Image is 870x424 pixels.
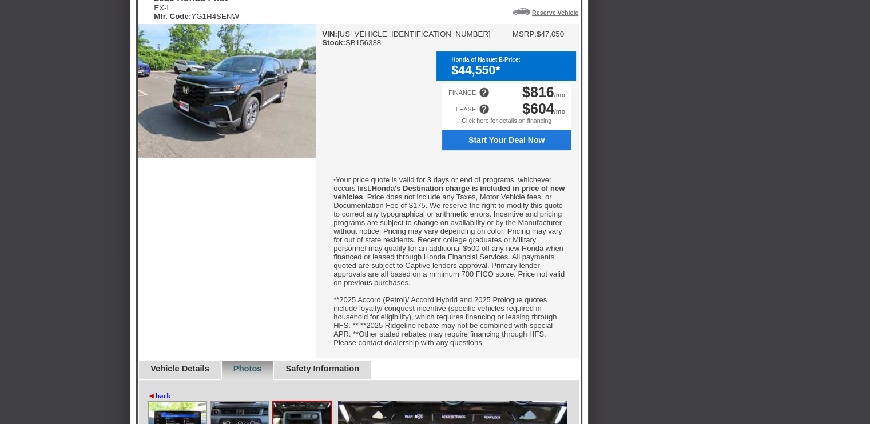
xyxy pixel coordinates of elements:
div: $44,550* [451,63,570,78]
font: Your price quote is valid for 3 days or end of programs, whichever occurs first. . Price does not... [333,175,565,347]
div: /mo [522,101,565,117]
b: Honda's Destination charge is included in price of new vehicles [333,184,565,201]
a: Safety Information [285,364,359,373]
a: ◄back [148,391,171,401]
span: Start Your Deal Now [448,135,565,145]
td: MSRP: [513,30,537,38]
div: FINANCE [448,89,476,96]
div: EX-L YG1H4SENW [154,3,239,21]
div: Click here for details on financing [442,117,571,130]
a: Photos [233,364,262,373]
b: Mfr. Code: [154,12,191,21]
div: /mo [522,84,565,101]
div: LEASE [456,106,476,113]
a: Vehicle Details [150,364,209,373]
font: Honda of Nanuet E-Price: [451,57,521,63]
a: Reserve Vehicle [532,9,578,16]
span: $816 [522,84,554,100]
img: Icon_ReserveVehicleCar.png [513,8,530,15]
span: $604 [522,101,554,117]
b: VIN: [322,30,337,38]
div: [US_VEHICLE_IDENTIFICATION_NUMBER] SB156338 [322,30,491,47]
img: 2025 Honda Pilot [138,24,316,158]
td: $47,050 [537,30,564,38]
span: ◄ [148,391,155,400]
b: Stock: [322,38,345,47]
